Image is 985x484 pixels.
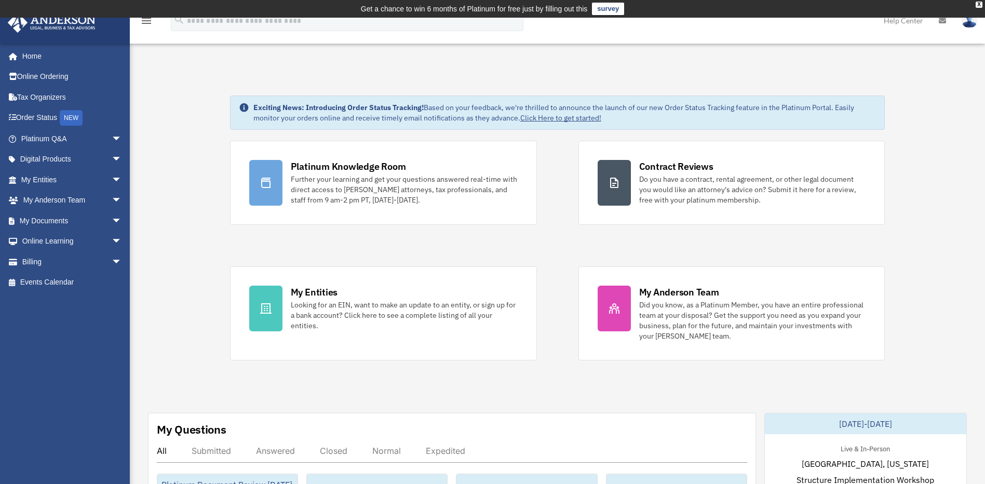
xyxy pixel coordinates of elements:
[802,458,929,470] span: [GEOGRAPHIC_DATA], [US_STATE]
[291,160,406,173] div: Platinum Knowledge Room
[426,446,465,456] div: Expedited
[7,251,138,272] a: Billingarrow_drop_down
[976,2,982,8] div: close
[962,13,977,28] img: User Pic
[140,18,153,27] a: menu
[320,446,347,456] div: Closed
[112,169,132,191] span: arrow_drop_down
[112,128,132,150] span: arrow_drop_down
[7,169,138,190] a: My Entitiesarrow_drop_down
[291,286,338,299] div: My Entities
[291,174,518,205] div: Further your learning and get your questions answered real-time with direct access to [PERSON_NAM...
[765,413,966,434] div: [DATE]-[DATE]
[7,128,138,149] a: Platinum Q&Aarrow_drop_down
[7,149,138,170] a: Digital Productsarrow_drop_down
[361,3,588,15] div: Get a chance to win 6 months of Platinum for free just by filling out this
[253,102,876,123] div: Based on your feedback, we're thrilled to announce the launch of our new Order Status Tracking fe...
[639,300,866,341] div: Did you know, as a Platinum Member, you have an entire professional team at your disposal? Get th...
[7,107,138,129] a: Order StatusNEW
[192,446,231,456] div: Submitted
[639,160,713,173] div: Contract Reviews
[639,174,866,205] div: Do you have a contract, rental agreement, or other legal document you would like an attorney's ad...
[291,300,518,331] div: Looking for an EIN, want to make an update to an entity, or sign up for a bank account? Click her...
[7,272,138,293] a: Events Calendar
[520,113,601,123] a: Click Here to get started!
[230,141,537,225] a: Platinum Knowledge Room Further your learning and get your questions answered real-time with dire...
[112,251,132,273] span: arrow_drop_down
[157,422,226,437] div: My Questions
[7,87,138,107] a: Tax Organizers
[230,266,537,360] a: My Entities Looking for an EIN, want to make an update to an entity, or sign up for a bank accoun...
[7,210,138,231] a: My Documentsarrow_drop_down
[7,66,138,87] a: Online Ordering
[256,446,295,456] div: Answered
[112,190,132,211] span: arrow_drop_down
[60,110,83,126] div: NEW
[140,15,153,27] i: menu
[578,266,885,360] a: My Anderson Team Did you know, as a Platinum Member, you have an entire professional team at your...
[7,46,132,66] a: Home
[112,210,132,232] span: arrow_drop_down
[639,286,719,299] div: My Anderson Team
[578,141,885,225] a: Contract Reviews Do you have a contract, rental agreement, or other legal document you would like...
[7,190,138,211] a: My Anderson Teamarrow_drop_down
[253,103,424,112] strong: Exciting News: Introducing Order Status Tracking!
[592,3,624,15] a: survey
[372,446,401,456] div: Normal
[157,446,167,456] div: All
[832,442,898,453] div: Live & In-Person
[173,14,185,25] i: search
[112,231,132,252] span: arrow_drop_down
[112,149,132,170] span: arrow_drop_down
[7,231,138,252] a: Online Learningarrow_drop_down
[5,12,99,33] img: Anderson Advisors Platinum Portal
